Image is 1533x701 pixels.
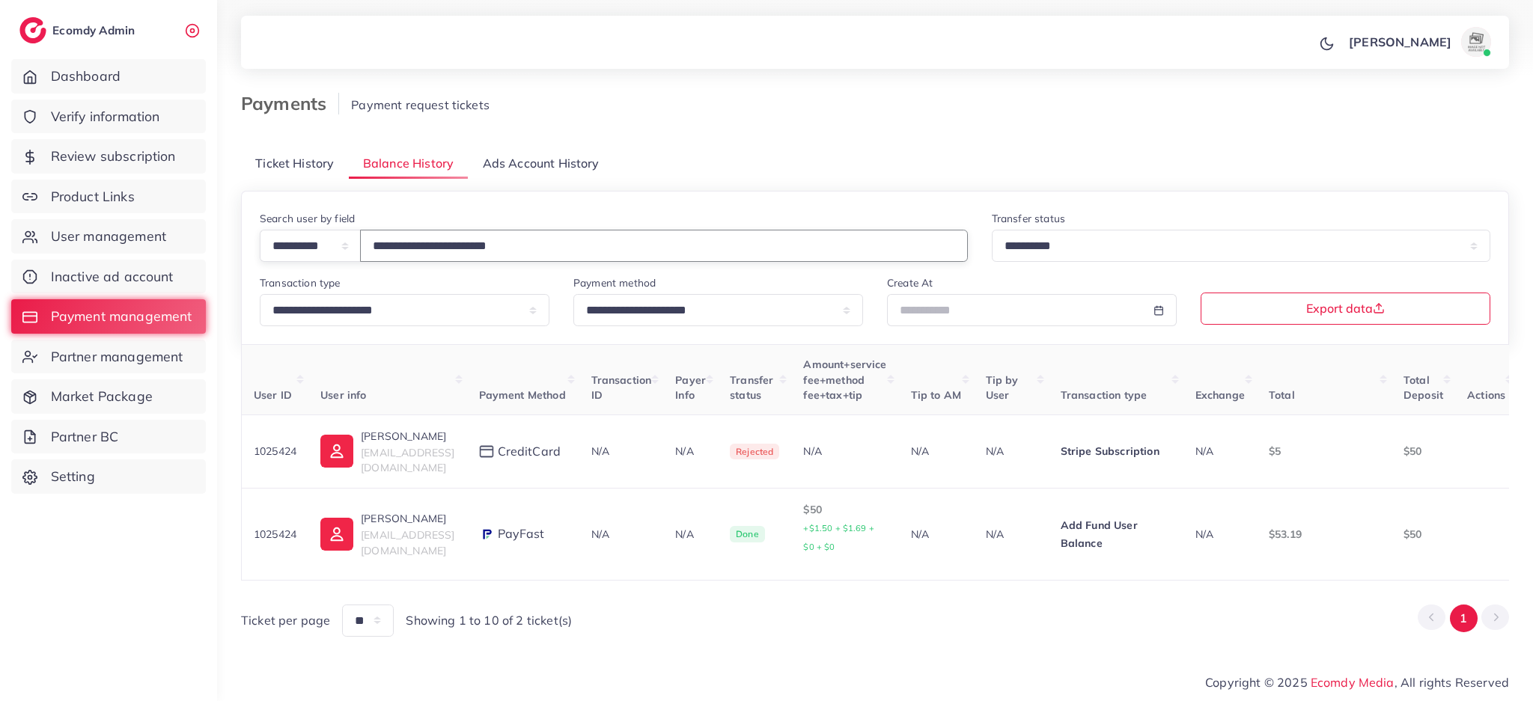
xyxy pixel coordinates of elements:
span: Transfer status [730,373,773,402]
span: Ads Account History [483,155,600,172]
span: [EMAIL_ADDRESS][DOMAIN_NAME] [361,528,454,557]
span: Showing 1 to 10 of 2 ticket(s) [406,612,572,629]
ul: Pagination [1418,604,1509,632]
span: Total Deposit [1404,373,1443,402]
span: Balance History [363,155,454,172]
button: Go to page 1 [1450,604,1478,632]
span: N/A [1195,527,1213,541]
span: Tip to AM [911,388,961,402]
p: $50 [1404,525,1443,543]
span: Tip by User [986,373,1019,402]
span: Dashboard [51,67,121,86]
span: Market Package [51,387,153,406]
p: $50 [803,501,886,556]
div: N/A [803,444,886,459]
span: User info [320,388,366,402]
img: payment [479,527,494,542]
p: N/A [911,525,962,543]
a: Product Links [11,180,206,214]
span: Review subscription [51,147,176,166]
label: Transaction type [260,275,341,290]
a: [PERSON_NAME]avatar [1341,27,1497,57]
span: Exchange [1195,388,1245,402]
span: Payment management [51,307,192,326]
a: Market Package [11,379,206,414]
span: Payment request tickets [351,97,490,112]
span: Ticket per page [241,612,330,629]
span: [EMAIL_ADDRESS][DOMAIN_NAME] [361,446,454,474]
a: Inactive ad account [11,260,206,294]
p: Stripe Subscription [1061,442,1171,460]
a: Verify information [11,100,206,134]
span: PayFast [498,525,545,542]
span: User management [51,227,166,246]
span: Payment Method [479,388,566,402]
span: Total [1269,388,1295,402]
span: User ID [254,388,292,402]
span: Verify information [51,107,160,126]
span: N/A [591,444,609,458]
span: Transaction type [1061,388,1148,402]
span: Transaction ID [591,373,652,402]
p: Add Fund User Balance [1061,516,1171,552]
label: Payment method [573,275,656,290]
h3: Payments [241,93,339,114]
span: Partner management [51,347,183,367]
p: N/A [911,442,962,460]
h2: Ecomdy Admin [52,23,138,37]
span: Ticket History [255,155,334,172]
span: Partner BC [51,427,119,447]
p: 1025424 [254,525,296,543]
span: Actions [1467,388,1505,402]
img: ic-user-info.36bf1079.svg [320,435,353,468]
span: Payer Info [675,373,706,402]
a: Partner BC [11,420,206,454]
a: Dashboard [11,59,206,94]
p: $53.19 [1269,525,1380,543]
span: Inactive ad account [51,267,174,287]
small: +$1.50 + $1.69 + $0 + $0 [803,523,874,552]
span: Copyright © 2025 [1205,673,1509,691]
span: $5 [1269,444,1281,458]
span: Amount+service fee+method fee+tax+tip [803,358,886,402]
a: logoEcomdy Admin [19,17,138,43]
a: Setting [11,459,206,494]
span: , All rights Reserved [1395,673,1509,691]
span: Product Links [51,187,135,206]
p: N/A [986,442,1037,460]
span: N/A [591,527,609,541]
label: Search user by field [260,211,355,226]
img: logo [19,17,46,43]
a: Review subscription [11,139,206,174]
p: $50 [1404,442,1443,460]
img: payment [479,445,494,458]
p: 1025424 [254,442,296,460]
label: Create At [887,275,933,290]
p: [PERSON_NAME] [1349,33,1451,51]
a: User management [11,219,206,254]
label: Transfer status [992,211,1065,226]
a: Partner management [11,340,206,374]
button: Export data [1201,293,1490,325]
span: Done [730,526,765,542]
span: N/A [1195,444,1213,458]
span: Export data [1306,302,1385,314]
p: [PERSON_NAME] [361,427,454,445]
p: N/A [675,442,706,460]
a: Ecomdy Media [1311,675,1395,690]
img: ic-user-info.36bf1079.svg [320,518,353,551]
p: N/A [986,525,1037,543]
span: Setting [51,467,95,486]
span: creditCard [498,443,561,460]
p: N/A [675,525,706,543]
p: [PERSON_NAME] [361,509,454,527]
img: avatar [1461,27,1491,57]
a: Payment management [11,299,206,334]
span: Rejected [730,444,779,460]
